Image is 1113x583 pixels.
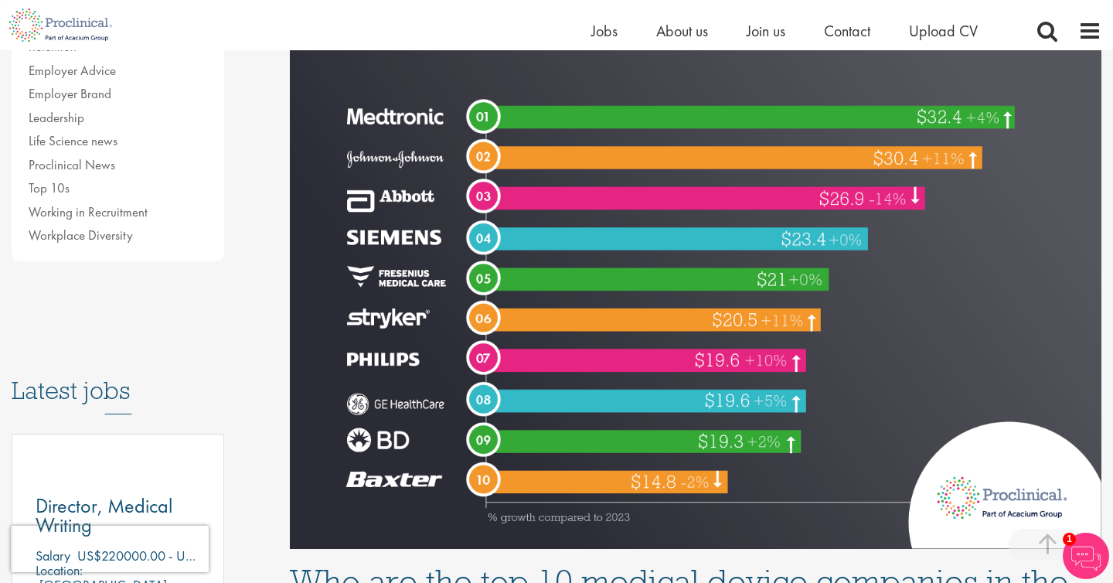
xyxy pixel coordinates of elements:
img: Chatbot [1063,533,1109,579]
a: Top 10s [29,179,70,196]
a: Jobs [591,21,618,41]
iframe: reCAPTCHA [11,526,209,572]
a: About us [656,21,708,41]
a: Director, Medical Writing [36,496,200,535]
a: Working in Recruitment [29,203,148,220]
a: Proclinical News [29,156,115,173]
a: Contact [824,21,870,41]
h3: Latest jobs [12,339,224,414]
span: Director, Medical Writing [36,493,172,538]
a: Life Science news [29,132,117,149]
a: Employer Brand [29,85,111,102]
a: Join us [747,21,785,41]
a: Leadership [29,109,84,126]
a: Employer Advice [29,62,116,79]
span: 1 [1063,533,1076,546]
a: Workplace Diversity [29,227,133,244]
a: Upload CV [909,21,978,41]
